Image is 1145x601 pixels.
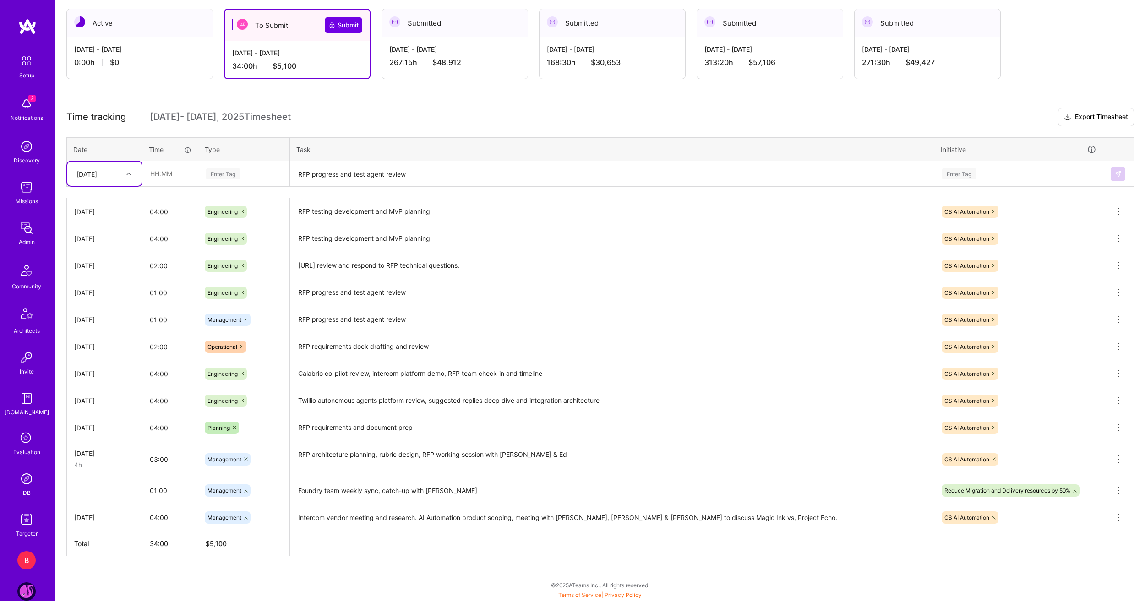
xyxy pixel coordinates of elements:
[74,396,135,406] div: [DATE]
[18,18,37,35] img: logo
[547,16,558,27] img: Submitted
[862,16,873,27] img: Submitted
[207,235,238,242] span: Engineering
[291,307,933,332] textarea: RFP progress and test agent review
[225,10,370,41] div: To Submit
[291,334,933,359] textarea: RFP requirements dock drafting and review
[17,137,36,156] img: discovery
[704,44,835,54] div: [DATE] - [DATE]
[74,449,135,458] div: [DATE]
[944,514,989,521] span: CS AI Automation
[16,304,38,326] img: Architects
[291,226,933,251] textarea: RFP testing development and MVP planning
[704,16,715,27] img: Submitted
[11,113,43,123] div: Notifications
[291,361,933,386] textarea: Calabrio co-pilot review, intercom platform demo, RFP team check-in and timeline
[547,58,678,67] div: 168:30 h
[17,551,36,569] div: B
[55,574,1145,596] div: © 2025 ATeams Inc., All rights reserved.
[110,58,119,67] span: $0
[207,343,237,350] span: Operational
[198,137,290,161] th: Type
[232,48,362,58] div: [DATE] - [DATE]
[17,348,36,367] img: Invite
[704,58,835,67] div: 313:20 h
[941,144,1096,155] div: Initiative
[207,424,230,431] span: Planning
[16,260,38,282] img: Community
[944,208,989,215] span: CS AI Automation
[944,235,989,242] span: CS AI Automation
[142,281,198,305] input: HH:MM
[855,9,1000,37] div: Submitted
[17,582,36,601] img: Kraken: Delivery and Migration Agentic Platform
[142,308,198,332] input: HH:MM
[149,145,191,154] div: Time
[558,591,601,598] a: Terms of Service
[273,61,296,71] span: $5,100
[944,487,1070,494] span: Reduce Migration and Delivery resources by 50%
[142,227,198,251] input: HH:MM
[862,44,993,54] div: [DATE] - [DATE]
[19,237,35,247] div: Admin
[74,261,135,271] div: [DATE]
[207,397,238,404] span: Engineering
[232,61,362,71] div: 34:00 h
[67,137,142,161] th: Date
[5,407,49,417] div: [DOMAIN_NAME]
[67,531,142,556] th: Total
[291,415,933,440] textarea: RFP requirements and document prep
[207,514,241,521] span: Management
[76,169,97,179] div: [DATE]
[23,488,31,498] div: DB
[14,156,40,165] div: Discovery
[291,478,933,504] textarea: Foundry team weekly sync, catch-up with [PERSON_NAME]
[697,9,843,37] div: Submitted
[1058,108,1134,126] button: Export Timesheet
[74,207,135,217] div: [DATE]
[291,253,933,278] textarea: [URL] review and respond to RFP technical questions.
[17,51,36,70] img: setup
[17,389,36,407] img: guide book
[142,389,198,413] input: HH:MM
[126,172,131,176] i: icon Chevron
[748,58,775,67] span: $57,106
[206,167,240,181] div: Enter Tag
[142,531,198,556] th: 34:00
[905,58,935,67] span: $49,427
[382,9,528,37] div: Submitted
[74,369,135,379] div: [DATE]
[291,442,933,476] textarea: RFP architecture planning, rubric design, RFP working session with [PERSON_NAME] & Ed
[74,315,135,325] div: [DATE]
[14,326,40,336] div: Architects
[142,335,198,359] input: HH:MM
[207,262,238,269] span: Engineering
[74,58,205,67] div: 0:00 h
[944,397,989,404] span: CS AI Automation
[15,551,38,569] a: B
[206,540,227,547] span: $ 5,100
[67,9,213,37] div: Active
[389,58,520,67] div: 267:15 h
[328,21,359,30] span: Submit
[18,430,35,447] i: icon SelectionTeam
[142,200,198,224] input: HH:MM
[207,289,238,296] span: Engineering
[944,456,989,463] span: CS AI Automation
[66,111,126,123] span: Time tracking
[942,167,976,181] div: Enter Tag
[28,95,36,102] span: 2
[1064,113,1071,122] i: icon Download
[17,219,36,237] img: admin teamwork
[558,591,642,598] span: |
[20,367,34,376] div: Invite
[207,316,241,323] span: Management
[15,582,38,601] a: Kraken: Delivery and Migration Agentic Platform
[325,17,362,33] button: Submit
[13,447,40,457] div: Evaluation
[74,16,85,27] img: Active
[547,44,678,54] div: [DATE] - [DATE]
[291,280,933,305] textarea: RFP progress and test agent review
[142,254,198,278] input: HH:MM
[142,416,198,440] input: HH:MM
